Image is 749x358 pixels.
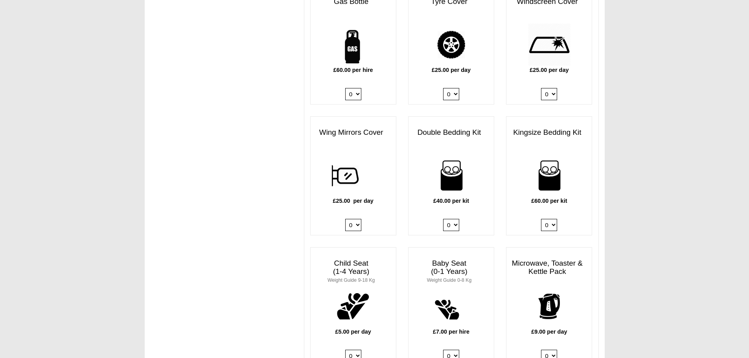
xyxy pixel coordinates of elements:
small: Weight Guide 9-18 Kg [328,277,375,283]
img: baby.png [430,285,473,328]
h3: Wing Mirrors Cover [311,125,396,141]
h3: Double Bedding Kit [409,125,494,141]
h3: Child Seat (1-4 Years) [311,255,396,288]
b: £5.00 per day [335,329,371,335]
img: bedding-for-two.png [430,154,473,197]
b: £60.00 per hire [333,67,373,73]
img: wing.png [332,154,375,197]
img: tyre.png [430,23,473,66]
img: windscreen.png [528,23,570,66]
b: £40.00 per kit [433,198,469,204]
b: £25.00 per day [432,67,471,73]
b: £7.00 per hire [433,329,469,335]
img: gas-bottle.png [332,23,375,66]
h3: Microwave, Toaster & Kettle Pack [506,255,592,280]
b: £25.00 per day [530,67,569,73]
img: child.png [332,285,375,328]
h3: Baby Seat (0-1 Years) [409,255,494,288]
img: bedding-for-two.png [528,154,570,197]
h3: Kingsize Bedding Kit [506,125,592,141]
b: £25.00 per day [333,198,374,204]
img: kettle.png [528,285,570,328]
b: £9.00 per day [531,329,567,335]
b: £60.00 per kit [531,198,567,204]
small: Weight Guide 0-8 Kg [427,277,472,283]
